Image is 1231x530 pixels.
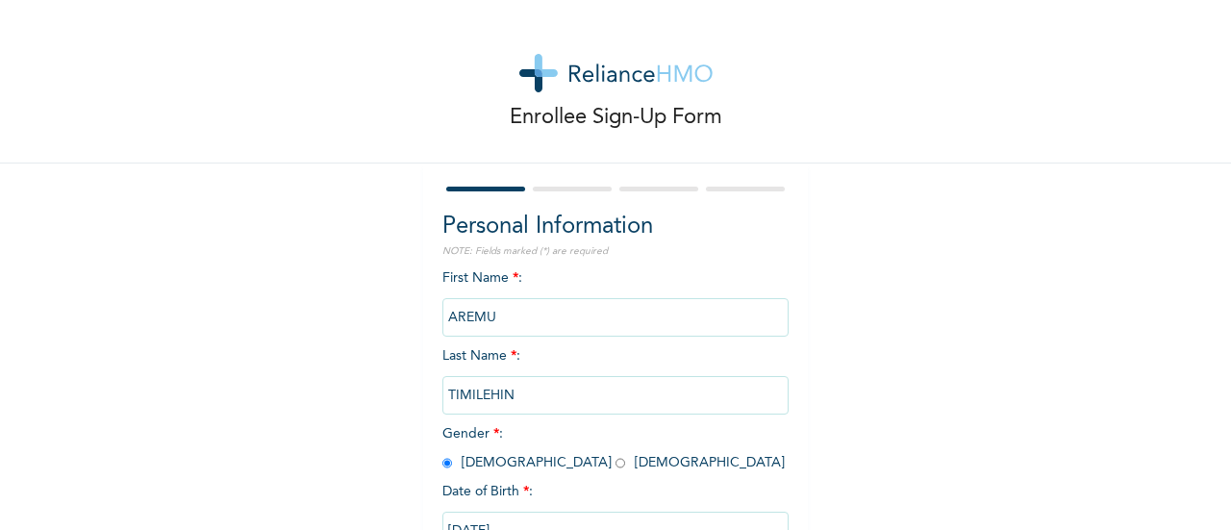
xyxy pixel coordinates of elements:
p: Enrollee Sign-Up Form [510,102,722,134]
img: logo [519,54,713,92]
p: NOTE: Fields marked (*) are required [442,244,789,259]
span: Date of Birth : [442,482,533,502]
input: Enter your first name [442,298,789,337]
input: Enter your last name [442,376,789,415]
h2: Personal Information [442,210,789,244]
span: First Name : [442,271,789,324]
span: Last Name : [442,349,789,402]
span: Gender : [DEMOGRAPHIC_DATA] [DEMOGRAPHIC_DATA] [442,427,785,469]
